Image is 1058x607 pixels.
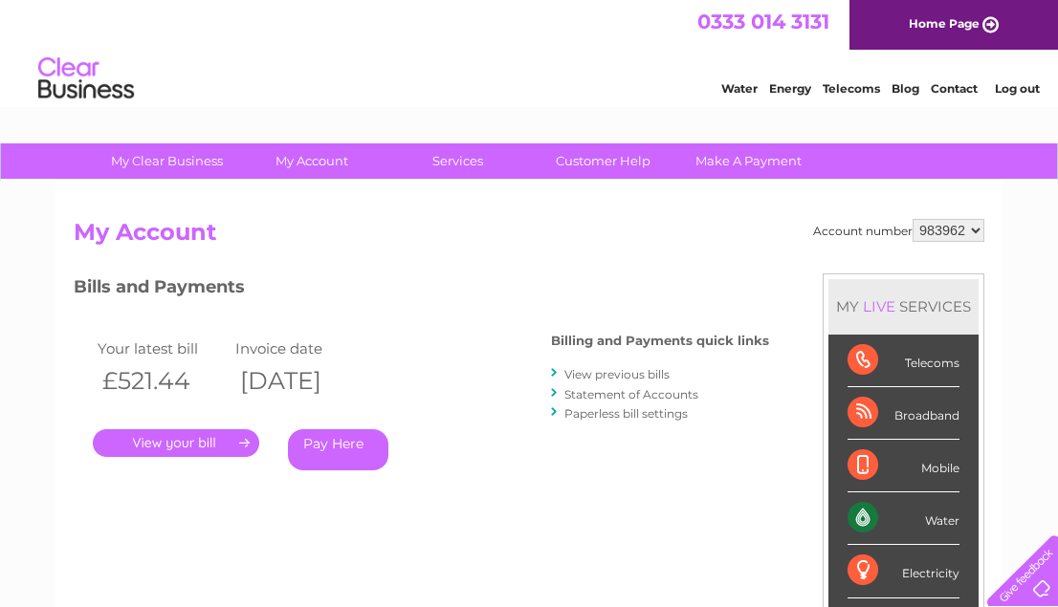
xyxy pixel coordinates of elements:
td: Invoice date [231,336,368,361]
a: . [93,429,259,457]
h3: Bills and Payments [74,273,769,307]
th: £521.44 [93,361,231,401]
a: Log out [995,81,1040,96]
th: [DATE] [231,361,368,401]
a: Blog [892,81,919,96]
div: Water [848,492,959,545]
a: Paperless bill settings [564,406,688,421]
a: Energy [769,81,811,96]
div: LIVE [859,297,899,315]
a: Pay Here [288,429,388,470]
a: Make A Payment [670,143,827,179]
a: Contact [931,81,978,96]
a: Water [721,81,758,96]
div: Mobile [848,440,959,492]
a: 0333 014 3131 [697,10,829,33]
div: Telecoms [848,335,959,387]
h4: Billing and Payments quick links [551,334,769,348]
div: Account number [813,219,984,242]
a: My Clear Business [88,143,246,179]
td: Your latest bill [93,336,231,361]
a: View previous bills [564,367,670,381]
a: Services [379,143,537,179]
h2: My Account [74,219,984,255]
a: My Account [233,143,391,179]
div: Clear Business is a trading name of Verastar Limited (registered in [GEOGRAPHIC_DATA] No. 3667643... [78,11,982,93]
div: Electricity [848,545,959,597]
div: MY SERVICES [828,279,979,334]
img: logo.png [37,50,135,108]
div: Broadband [848,387,959,440]
a: Customer Help [524,143,682,179]
a: Statement of Accounts [564,387,698,401]
a: Telecoms [823,81,880,96]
